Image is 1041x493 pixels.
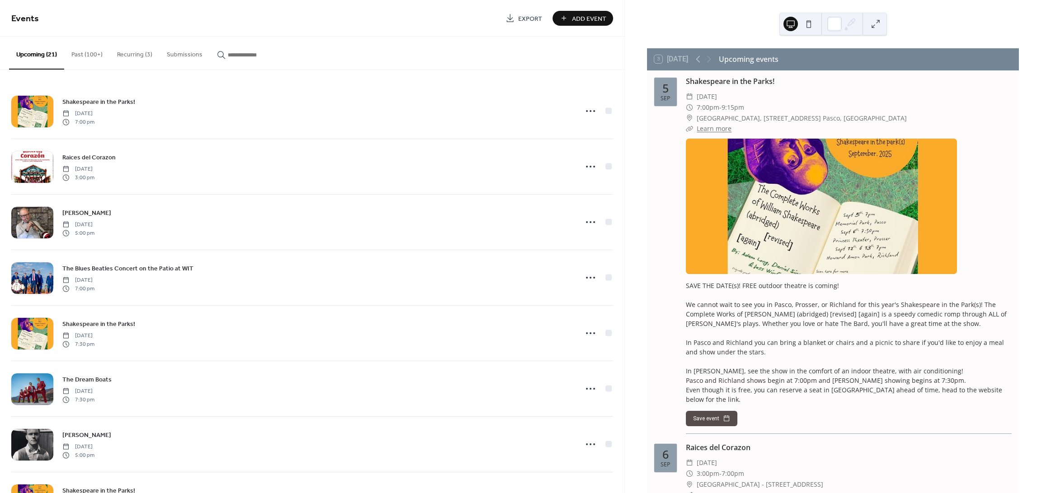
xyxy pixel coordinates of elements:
span: [DATE] [62,221,94,229]
div: ​ [686,123,693,134]
button: Submissions [159,37,210,69]
div: ​ [686,91,693,102]
a: The Dream Boats [62,374,112,385]
a: Shakespeare in the Parks! [62,319,135,329]
span: [DATE] [62,332,94,340]
span: [DATE] [62,110,94,118]
span: [DATE] [697,91,717,102]
a: Raices del Corazon [686,442,750,452]
div: 6 [662,449,669,460]
span: - [719,102,722,113]
div: Sep [661,462,671,468]
div: ​ [686,113,693,124]
a: Raices del Corazon [62,152,116,163]
span: 7:00 pm [62,284,94,293]
a: Shakespeare in the Parks! [686,76,774,86]
span: - [719,468,722,479]
span: Events [11,10,39,28]
span: 7:00 pm [62,118,94,126]
div: ​ [686,468,693,479]
span: The Blues Beatles Concert on the Patio at WIT [62,264,193,274]
span: [PERSON_NAME] [62,209,111,218]
div: SAVE THE DATE(s)! FREE outdoor theatre is coming! We cannot wait to see you in Pasco, Prosser, or... [686,281,1012,404]
span: 7:00pm [697,102,719,113]
span: 7:30 pm [62,340,94,348]
span: [PERSON_NAME] [62,431,111,440]
a: The Blues Beatles Concert on the Patio at WIT [62,263,193,274]
div: Upcoming events [719,54,778,65]
span: 3:00 pm [62,173,94,181]
div: ​ [686,479,693,490]
span: [DATE] [62,443,94,451]
span: Export [518,14,542,23]
span: 3:00pm [697,468,719,479]
a: Learn more [697,124,732,133]
button: Past (100+) [64,37,110,69]
button: Add Event [553,11,613,26]
a: [PERSON_NAME] [62,430,111,440]
span: 7:30 pm [62,395,94,404]
button: Recurring (3) [110,37,159,69]
span: Shakespeare in the Parks! [62,98,135,107]
div: 5 [662,83,669,94]
div: ​ [686,102,693,113]
span: Add Event [572,14,606,23]
span: Shakespeare in the Parks! [62,320,135,329]
a: Shakespeare in the Parks! [62,97,135,107]
div: Sep [661,96,671,102]
span: [DATE] [62,387,94,395]
span: [GEOGRAPHIC_DATA], [STREET_ADDRESS] Pasco, [GEOGRAPHIC_DATA] [697,113,907,124]
span: 7:00pm [722,468,744,479]
div: ​ [686,457,693,468]
span: 5:00 pm [62,229,94,237]
span: [DATE] [62,276,94,284]
span: [DATE] [697,457,717,468]
span: Raices del Corazon [62,153,116,163]
span: [GEOGRAPHIC_DATA] - [STREET_ADDRESS] [697,479,823,490]
span: [DATE] [62,165,94,173]
a: Export [499,11,549,26]
a: [PERSON_NAME] [62,208,111,218]
span: 9:15pm [722,102,744,113]
button: Upcoming (21) [9,37,64,70]
button: Save event [686,411,737,426]
span: 5:00 pm [62,451,94,459]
